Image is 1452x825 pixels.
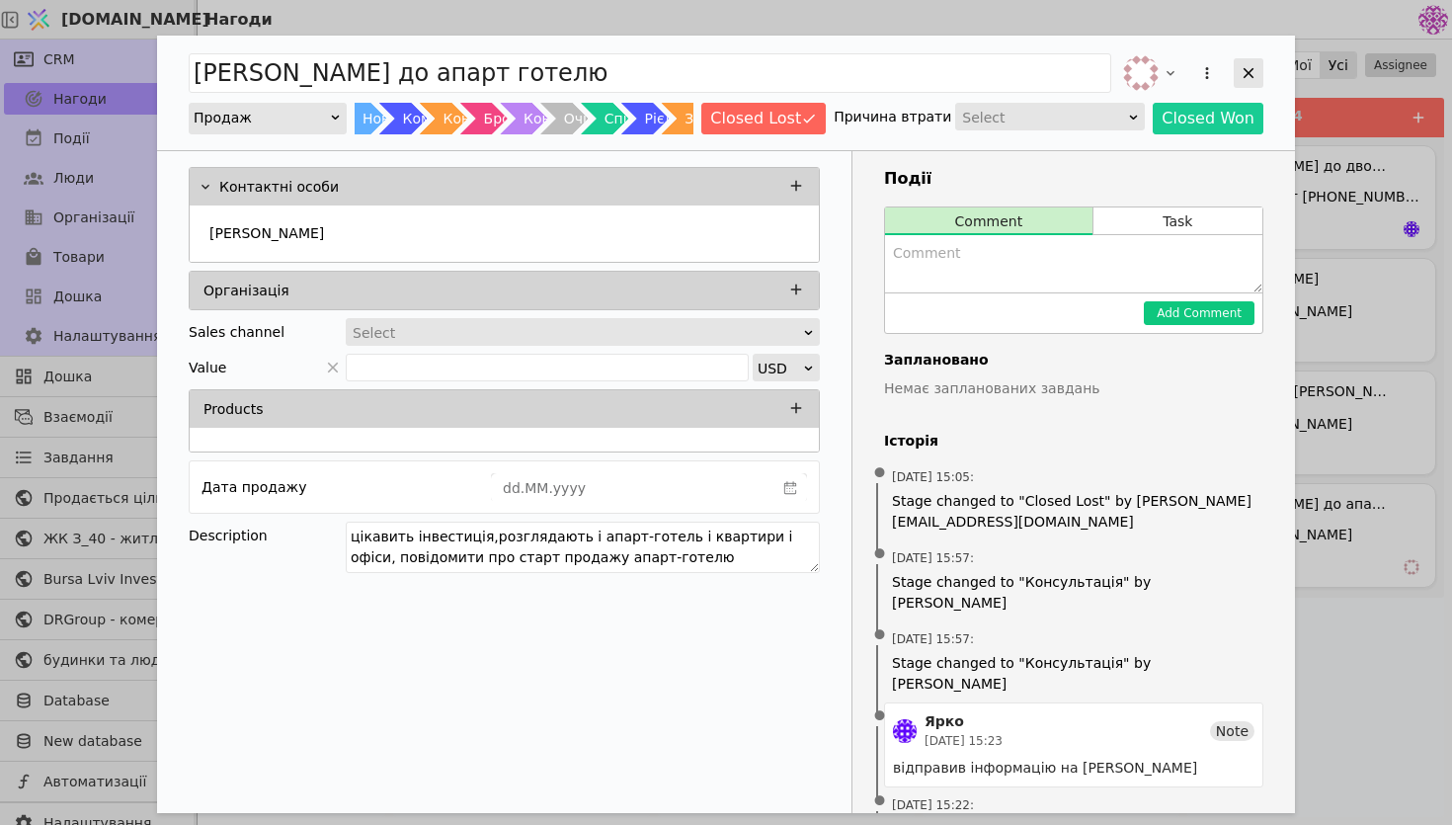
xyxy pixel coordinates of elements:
div: Причина втрати [834,103,951,130]
div: Продаж [194,104,329,131]
p: [PERSON_NAME] [209,223,324,244]
div: Очікування [564,103,646,134]
div: Запрошення [685,103,775,134]
div: Sales channel [189,318,284,346]
h3: Події [884,167,1263,191]
div: Ярко [925,711,1003,732]
span: Note [1216,721,1249,741]
span: • [870,611,890,661]
img: vi [1123,55,1159,91]
div: Співпраця [605,103,680,134]
span: • [870,530,890,580]
div: Select [353,319,800,347]
div: Description [189,522,346,549]
div: [DATE] 15:23 [925,732,1003,750]
span: Stage changed to "Консультація" by [PERSON_NAME] [892,653,1255,695]
div: USD [758,355,802,382]
p: Організація [203,281,289,301]
h4: Заплановано [884,350,1263,371]
span: • [870,692,890,742]
span: Value [189,354,226,381]
div: Рієлтори [645,103,708,134]
div: Дата продажу [202,473,306,501]
img: Яр [893,719,917,743]
input: dd.MM.yyyy [492,474,774,502]
span: [DATE] 15:57 : [892,549,974,567]
span: Stage changed to "Closed Lost" by [PERSON_NAME][EMAIL_ADDRESS][DOMAIN_NAME] [892,491,1255,533]
button: Task [1093,207,1262,235]
span: [DATE] 15:57 : [892,630,974,648]
h4: Історія [884,431,1263,452]
button: Closed Lost [701,103,826,134]
textarea: цікавить інвестиція,розглядають і апарт-готель і квартири і офіси, повідомити про старт продажу а... [346,522,820,573]
span: • [870,449,890,499]
div: Новий [363,103,408,134]
button: Comment [885,207,1092,235]
div: Add Opportunity [157,36,1295,813]
div: Контракт [524,103,593,134]
p: Products [203,399,263,420]
span: [DATE] 15:22 : [892,796,974,814]
svg: calender simple [783,481,797,495]
p: Контактні особи [219,177,339,198]
div: Комунікація [403,103,491,134]
span: Stage changed to "Консультація" by [PERSON_NAME] [892,572,1255,614]
div: Select [962,104,1125,131]
button: Closed Won [1153,103,1263,134]
button: Add Comment [1144,301,1254,325]
p: Немає запланованих завдань [884,378,1263,399]
span: [DATE] 15:05 : [892,468,974,486]
div: Бронь [484,103,527,134]
div: Консультація [443,103,540,134]
div: відправив інформацію на [PERSON_NAME] [893,758,1254,779]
